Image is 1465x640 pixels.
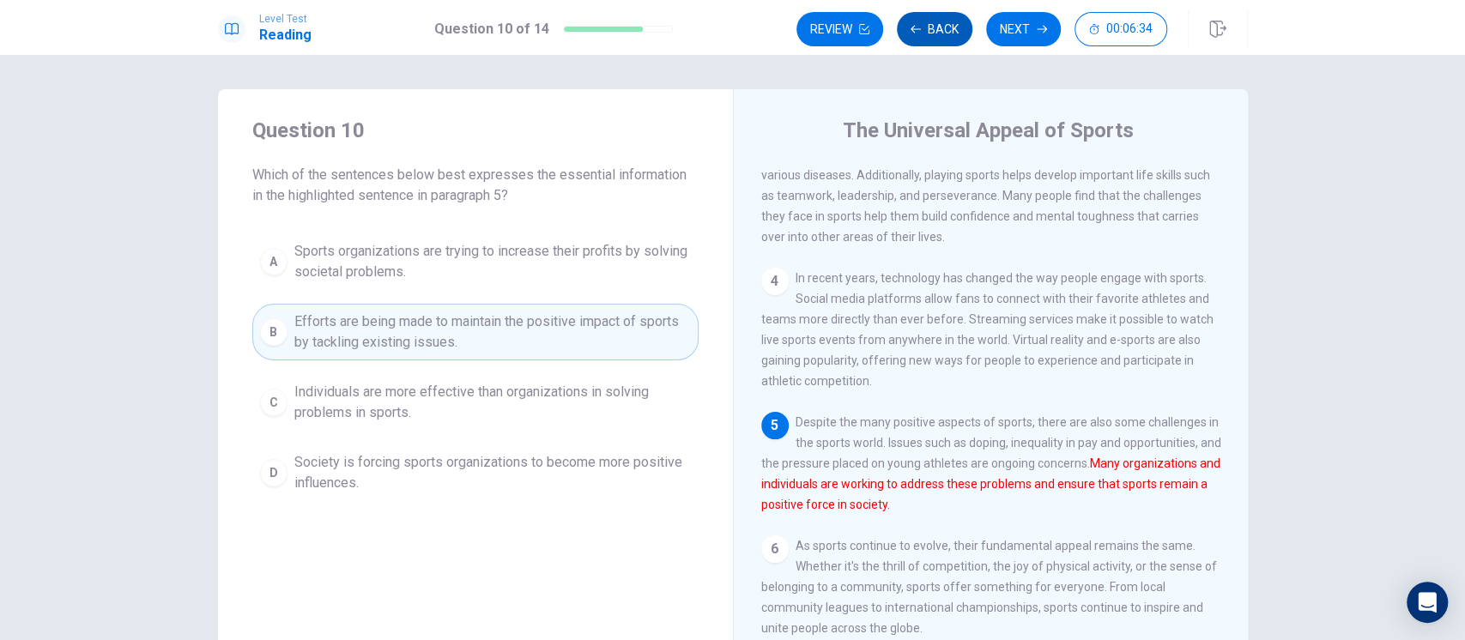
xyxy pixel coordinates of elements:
span: Which of the sentences below best expresses the essential information in the highlighted sentence... [252,165,699,206]
button: DSociety is forcing sports organizations to become more positive influences. [252,444,699,501]
button: 00:06:34 [1075,12,1167,46]
div: Open Intercom Messenger [1407,582,1448,623]
span: Level Test [259,13,312,25]
font: Many organizations and individuals are working to address these problems and ensure that sports r... [761,456,1220,511]
h4: The Universal Appeal of Sports [843,117,1134,144]
h1: Reading [259,25,312,45]
span: Individuals are more effective than organizations in solving problems in sports. [294,382,691,423]
div: 4 [761,268,789,295]
button: ASports organizations are trying to increase their profits by solving societal problems. [252,233,699,290]
div: 5 [761,412,789,439]
span: As sports continue to evolve, their fundamental appeal remains the same. Whether it's the thrill ... [761,539,1217,635]
h4: Question 10 [252,117,699,144]
span: In recent years, technology has changed the way people engage with sports. Social media platforms... [761,271,1214,388]
span: Society is forcing sports organizations to become more positive influences. [294,452,691,493]
div: 6 [761,535,789,563]
span: 00:06:34 [1106,22,1153,36]
div: C [260,389,288,416]
button: Next [986,12,1061,46]
h1: Question 10 of 14 [434,19,549,39]
span: Efforts are being made to maintain the positive impact of sports by tackling existing issues. [294,311,691,353]
div: A [260,248,288,275]
span: Sports organizations are trying to increase their profits by solving societal problems. [294,241,691,282]
div: D [260,459,288,486]
button: Back [897,12,972,46]
div: B [260,318,288,346]
button: Review [796,12,883,46]
button: BEfforts are being made to maintain the positive impact of sports by tackling existing issues. [252,304,699,360]
button: CIndividuals are more effective than organizations in solving problems in sports. [252,374,699,431]
span: Despite the many positive aspects of sports, there are also some challenges in the sports world. ... [761,415,1221,511]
